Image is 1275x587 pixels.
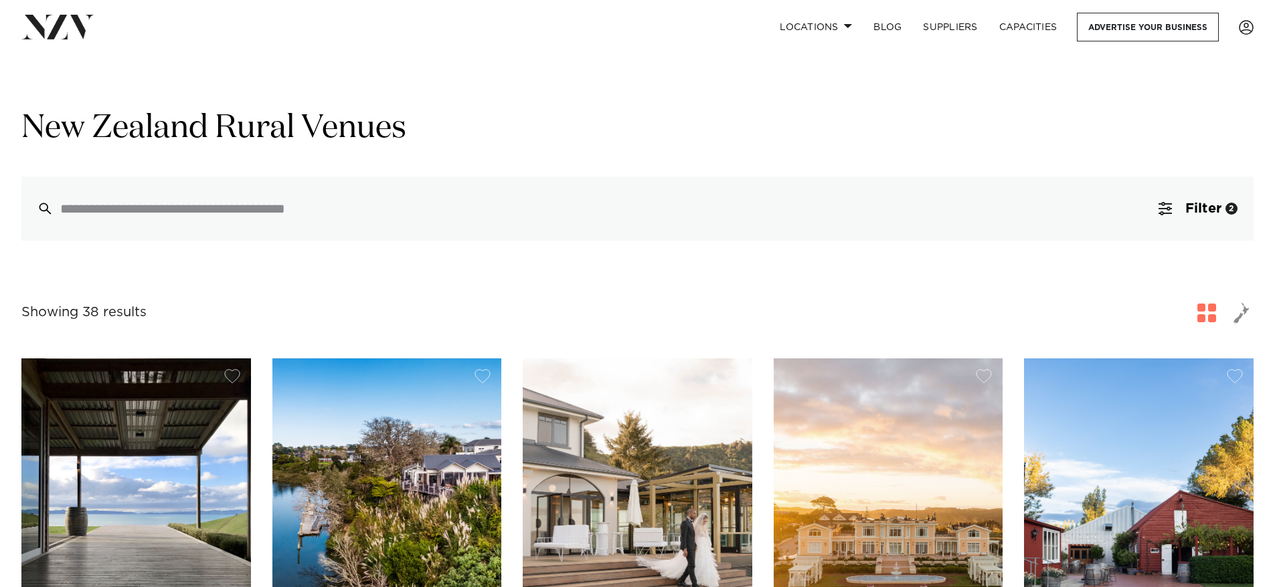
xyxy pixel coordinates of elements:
[989,13,1068,41] a: Capacities
[769,13,863,41] a: Locations
[1077,13,1219,41] a: Advertise your business
[1142,177,1254,241] button: Filter2
[1185,202,1221,215] span: Filter
[863,13,912,41] a: BLOG
[1225,203,1238,215] div: 2
[912,13,988,41] a: SUPPLIERS
[21,108,1254,150] h1: New Zealand Rural Venues
[21,302,147,323] div: Showing 38 results
[21,15,94,39] img: nzv-logo.png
